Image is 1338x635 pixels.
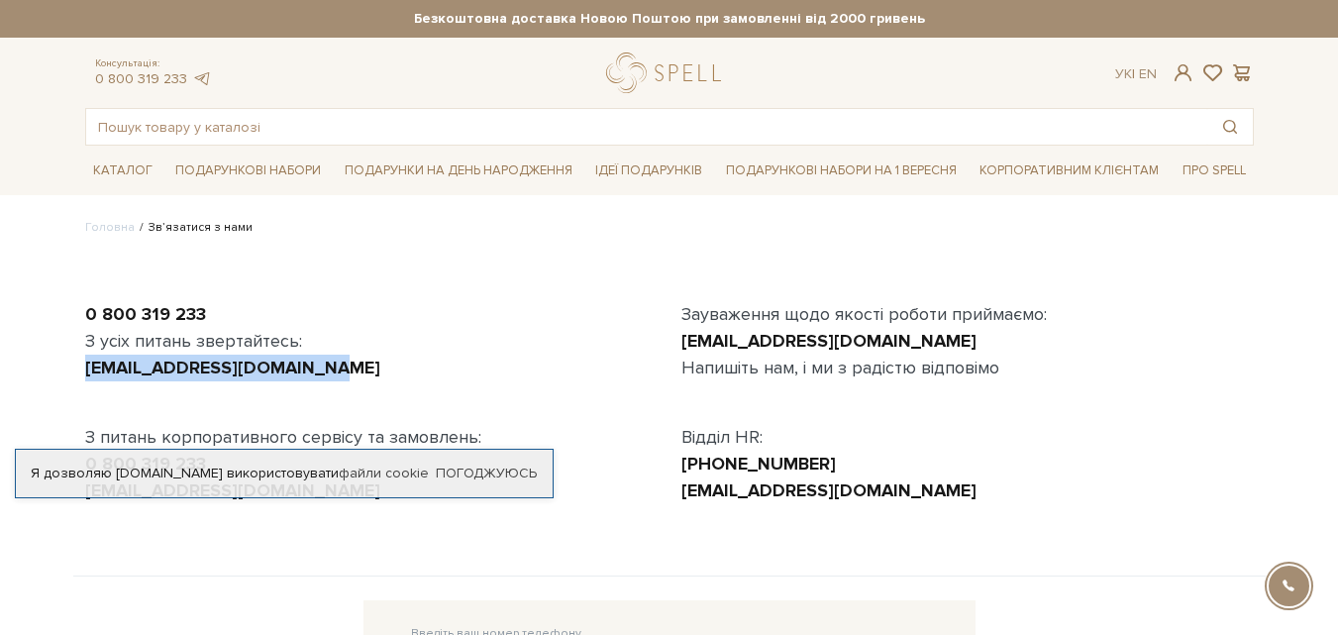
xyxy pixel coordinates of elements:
a: Подарункові набори [167,156,329,186]
a: Про Spell [1175,156,1254,186]
a: Подарункові набори на 1 Вересня [718,154,965,187]
a: Ідеї подарунків [587,156,710,186]
a: Каталог [85,156,160,186]
a: 0 800 319 233 [95,70,187,87]
a: Погоджуюсь [436,465,537,482]
div: Зауваження щодо якості роботи приймаємо: Напишіть нам, і ми з радістю відповімо Відділ HR: [669,301,1266,504]
button: Пошук товару у каталозі [1207,109,1253,145]
a: telegram [192,70,212,87]
a: 0 800 319 233 [85,303,206,325]
a: [EMAIL_ADDRESS][DOMAIN_NAME] [85,479,380,501]
a: файли cookie [339,465,429,481]
span: Консультація: [95,57,212,70]
a: [EMAIL_ADDRESS][DOMAIN_NAME] [85,357,380,378]
a: Подарунки на День народження [337,156,580,186]
a: En [1139,65,1157,82]
a: Корпоративним клієнтам [972,154,1167,187]
strong: Безкоштовна доставка Новою Поштою при замовленні від 2000 гривень [85,10,1254,28]
input: Пошук товару у каталозі [86,109,1207,145]
a: Головна [85,220,135,235]
a: logo [606,53,730,93]
span: | [1132,65,1135,82]
a: [EMAIL_ADDRESS][DOMAIN_NAME] [681,479,977,501]
div: З усіх питань звертайтесь: З питань корпоративного сервісу та замовлень: [73,301,669,504]
div: Ук [1115,65,1157,83]
a: [EMAIL_ADDRESS][DOMAIN_NAME] [681,330,977,352]
a: [PHONE_NUMBER] [681,453,836,475]
li: Зв’язатися з нами [135,219,253,237]
div: Я дозволяю [DOMAIN_NAME] використовувати [16,465,553,482]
